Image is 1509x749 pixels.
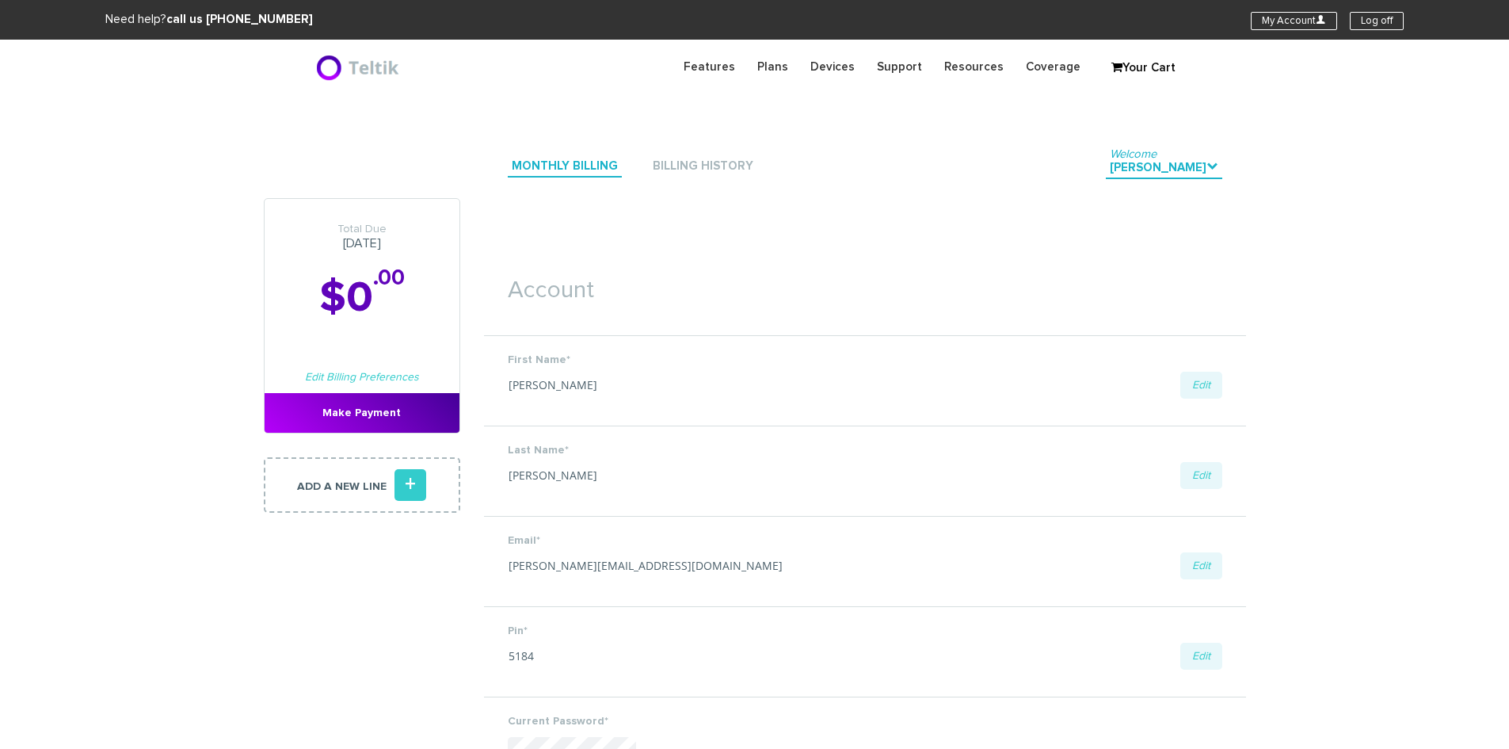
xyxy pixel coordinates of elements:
[265,223,459,251] h3: [DATE]
[1110,148,1157,160] span: Welcome
[264,457,460,513] a: Add a new line+
[394,469,426,501] i: +
[673,52,746,82] a: Features
[933,52,1015,82] a: Resources
[508,156,622,178] a: Monthly Billing
[1015,52,1092,82] a: Coverage
[508,352,1222,368] label: First Name*
[265,223,459,236] span: Total Due
[1180,552,1222,579] a: Edit
[1180,462,1222,489] a: Edit
[508,713,1222,729] label: Current Password*
[799,52,866,82] a: Devices
[315,52,403,83] img: BriteX
[649,156,757,178] a: Billing History
[265,275,459,322] h2: $0
[1106,158,1222,179] a: Welcome[PERSON_NAME].
[866,52,933,82] a: Support
[1180,643,1222,670] a: Edit
[105,13,313,25] span: Need help?
[1316,14,1326,25] i: U
[1350,12,1404,30] a: Log off
[1206,160,1218,172] i: .
[1180,372,1222,399] a: Edit
[305,372,419,383] a: Edit Billing Preferences
[265,393,459,433] a: Make Payment
[746,52,799,82] a: Plans
[166,13,313,25] strong: call us [PHONE_NUMBER]
[508,533,1222,548] label: Email*
[1251,12,1337,30] a: My AccountU
[373,267,405,289] sup: .00
[1103,56,1183,80] a: Your Cart
[508,442,1222,458] label: Last Name*
[484,254,1246,311] h1: Account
